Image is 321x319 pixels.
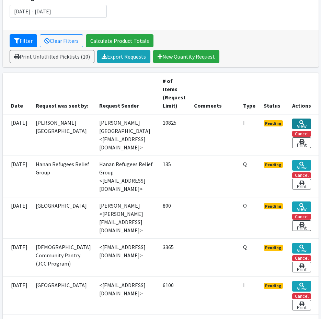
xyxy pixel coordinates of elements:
td: [DATE] [3,277,32,315]
a: View [292,160,311,171]
th: Type [239,73,260,114]
a: View [292,281,311,292]
a: Print [292,300,311,310]
a: View [292,119,311,129]
span: Pending [264,245,283,251]
td: 6100 [159,277,190,315]
td: 800 [159,197,190,238]
th: Request Sender [95,73,159,114]
button: Cancel [292,131,311,137]
td: [PERSON_NAME][GEOGRAPHIC_DATA] <[EMAIL_ADDRESS][DOMAIN_NAME]> [95,114,159,156]
abbr: Quantity [243,244,247,250]
td: [GEOGRAPHIC_DATA] [32,197,95,238]
td: 135 [159,156,190,197]
td: 3365 [159,238,190,277]
td: [DATE] [3,238,32,277]
a: View [292,201,311,212]
a: New Quantity Request [153,50,219,63]
a: Clear Filters [40,34,83,47]
abbr: Individual [243,119,245,126]
a: Calculate Product Totals [86,34,153,47]
abbr: Quantity [243,202,247,209]
td: Hanan Refugees Relief Group [32,156,95,197]
a: Print [292,262,311,272]
span: Pending [264,162,283,168]
a: View [292,243,311,254]
a: Print Unfulfilled Picklists (10) [10,50,94,63]
button: Cancel [292,255,311,261]
td: [DATE] [3,156,32,197]
th: Status [260,73,288,114]
td: [GEOGRAPHIC_DATA] [32,277,95,315]
td: 10825 [159,114,190,156]
button: Cancel [292,293,311,299]
th: Comments [190,73,239,114]
abbr: Individual [243,282,245,289]
td: Hanan Refugees Relief Group <[EMAIL_ADDRESS][DOMAIN_NAME]> [95,156,159,197]
input: January 1, 2011 - December 31, 2011 [10,5,107,18]
td: <[EMAIL_ADDRESS][DOMAIN_NAME]> [95,277,159,315]
a: Print [292,220,311,231]
a: Print [292,179,311,189]
span: Pending [264,203,283,209]
td: <[EMAIL_ADDRESS][DOMAIN_NAME]> [95,238,159,277]
td: [DATE] [3,114,32,156]
span: Pending [264,120,283,126]
td: [DEMOGRAPHIC_DATA] Community Pantry (JCC Program) [32,238,95,277]
td: [PERSON_NAME][GEOGRAPHIC_DATA] [32,114,95,156]
button: Filter [10,34,37,47]
a: Export Requests [97,50,150,63]
th: Request was sent by: [32,73,95,114]
a: Print [292,137,311,148]
th: # of Items (Request Limit) [159,73,190,114]
th: Date [3,73,32,114]
th: Actions [288,73,319,114]
button: Cancel [292,214,311,220]
button: Cancel [292,172,311,178]
td: [PERSON_NAME] <[PERSON_NAME][EMAIL_ADDRESS][DOMAIN_NAME]> [95,197,159,238]
span: Pending [264,283,283,289]
abbr: Quantity [243,161,247,168]
td: [DATE] [3,197,32,238]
